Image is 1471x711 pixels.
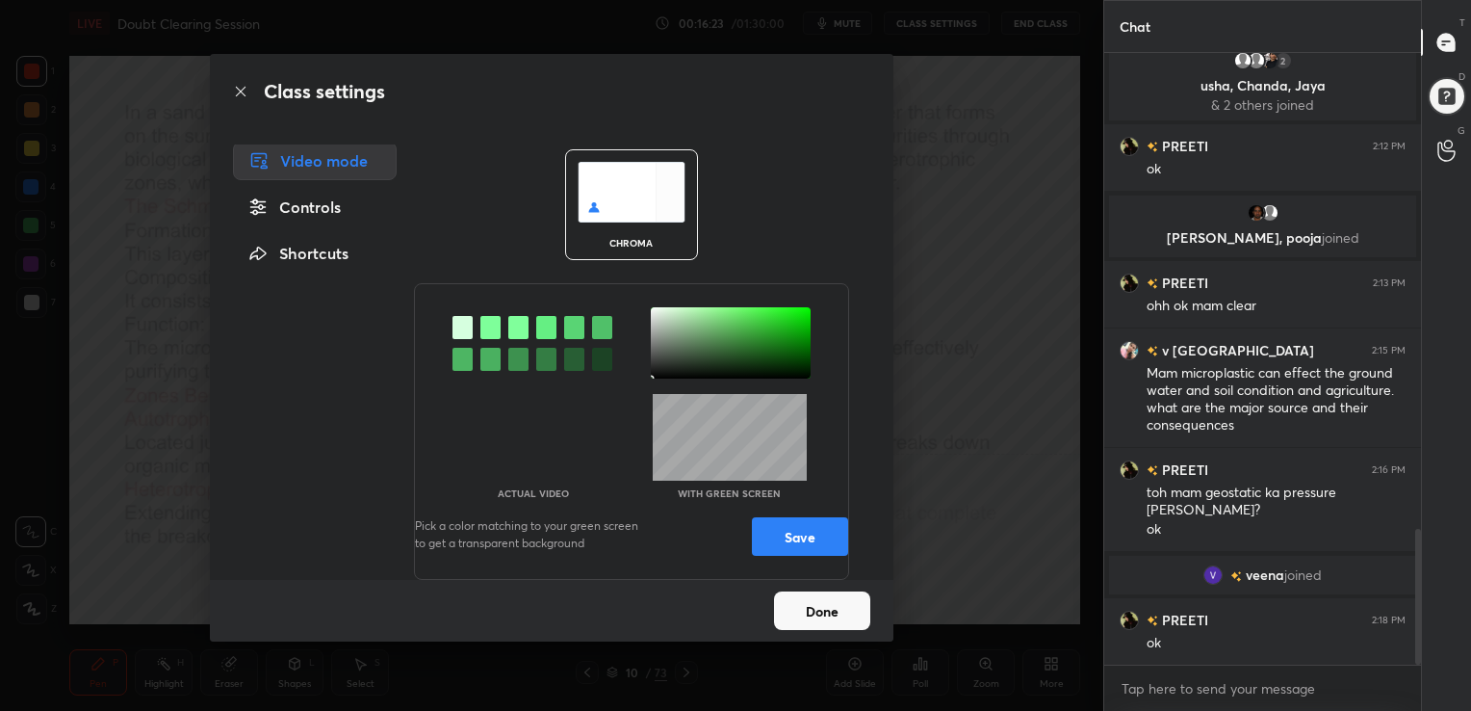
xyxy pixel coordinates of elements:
span: joined [1322,228,1359,247]
div: 2:15 PM [1372,345,1406,356]
img: 975d8f80c7b7480790a58a61b4a474ae.jpg [1120,611,1139,630]
h6: PREETI [1158,136,1208,156]
button: Save [752,517,848,556]
div: 2:13 PM [1373,277,1406,289]
p: & 2 others joined [1121,97,1405,113]
div: 2:12 PM [1373,141,1406,152]
img: 975d8f80c7b7480790a58a61b4a474ae.jpg [1120,137,1139,156]
p: G [1458,123,1465,138]
p: T [1459,15,1465,30]
span: veena [1246,567,1284,583]
div: Shortcuts [233,234,397,273]
img: no-rating-badge.077c3623.svg [1147,465,1158,476]
img: chromaScreenIcon.c19ab0a0.svg [578,162,685,223]
div: Video mode [233,142,397,180]
h2: Class settings [264,77,385,106]
div: ohh ok mam clear [1147,297,1406,316]
div: 2:16 PM [1372,464,1406,476]
img: 3 [1120,341,1139,360]
img: 975d8f80c7b7480790a58a61b4a474ae.jpg [1120,274,1139,293]
div: toh mam geostatic ka pressure [PERSON_NAME]? [1147,484,1406,520]
h6: v [GEOGRAPHIC_DATA] [1158,340,1314,360]
h6: PREETI [1158,460,1208,480]
img: 2aa576832eb44fa3bec3934bebcfbffb.jpg [1260,51,1279,70]
p: Actual Video [498,488,569,498]
div: chroma [593,238,670,248]
img: no-rating-badge.077c3623.svg [1147,346,1158,356]
img: default.png [1260,203,1279,223]
div: Controls [233,188,397,226]
img: no-rating-badge.077c3623.svg [1147,616,1158,626]
img: default.png [1233,51,1252,70]
div: Mam microplastic can effect the ground water and soil condition and agriculture. what are the maj... [1147,364,1406,435]
p: [PERSON_NAME], pooja [1121,230,1405,246]
div: 2 [1274,51,1293,70]
p: Pick a color matching to your green screen to get a transparent background [415,517,650,556]
img: no-rating-badge.077c3623.svg [1230,571,1242,582]
img: default.png [1247,51,1266,70]
div: ok [1147,634,1406,653]
p: usha, Chanda, Jaya [1121,78,1405,93]
h6: PREETI [1158,610,1208,630]
img: 7fc034c010d9473b973aad783a98d630.44694031_3 [1247,203,1266,223]
button: Done [774,592,870,630]
img: no-rating-badge.077c3623.svg [1147,142,1158,152]
h6: PREETI [1158,273,1208,293]
p: With green screen [678,488,781,498]
div: ok [1147,520,1406,540]
img: no-rating-badge.077c3623.svg [1147,278,1158,289]
div: grid [1104,53,1421,666]
span: joined [1284,567,1322,583]
p: Chat [1104,1,1166,52]
img: 975d8f80c7b7480790a58a61b4a474ae.jpg [1120,461,1139,480]
div: ok [1147,160,1406,179]
p: D [1458,69,1465,84]
img: 3 [1203,566,1223,585]
div: 2:18 PM [1372,615,1406,626]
